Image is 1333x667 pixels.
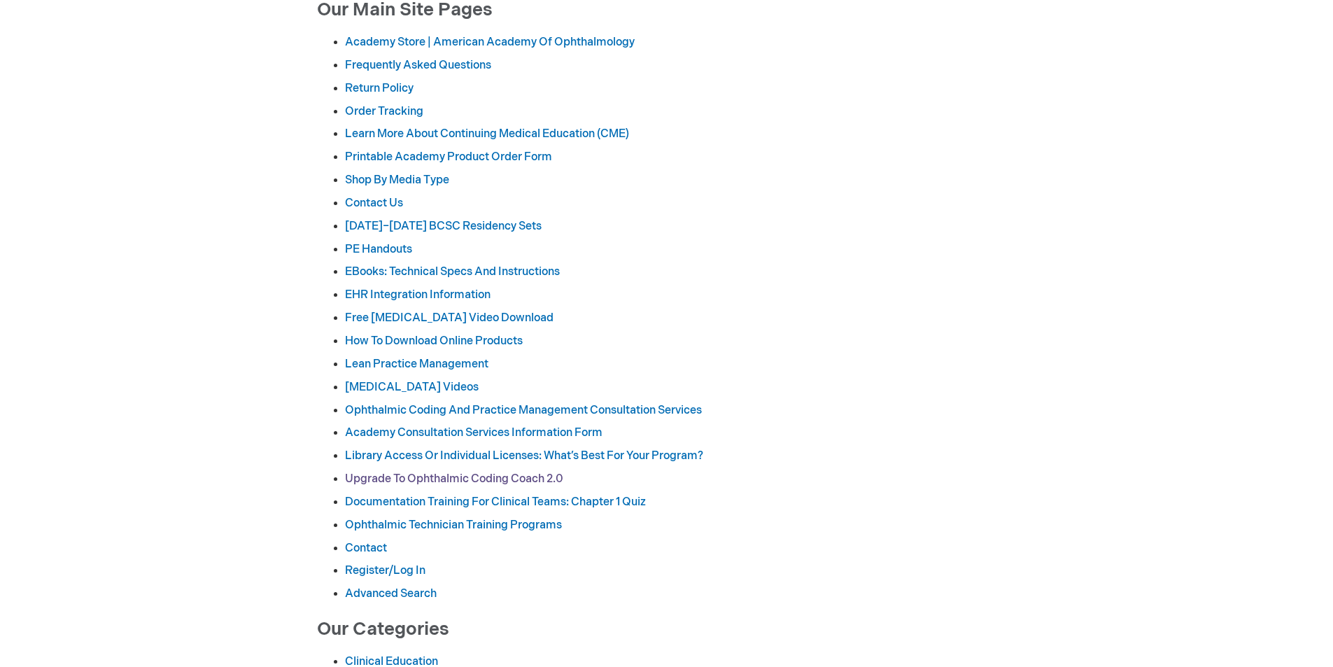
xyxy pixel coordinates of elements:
a: eBooks: Technical Specs and Instructions [345,265,560,279]
a: Register/Log In [345,564,425,577]
a: Ophthalmic Coding and Practice Management Consultation Services [345,404,702,417]
a: Advanced Search [345,587,437,601]
a: EHR Integration Information [345,288,491,302]
h2: Our Main Site Pages [317,1,1017,21]
a: Contact [345,542,387,555]
a: Lean Practice Management [345,358,488,371]
a: Learn More About Continuing Medical Education (CME) [345,127,629,141]
a: Frequently Asked Questions [345,59,491,72]
a: Library access or individual licenses: What’s best for your program? [345,449,703,463]
a: Documentation Training for Clinical Teams: Chapter 1 Quiz [345,496,646,509]
a: PE Handouts [345,243,412,256]
a: [DATE]–[DATE] BCSC Residency Sets [345,220,542,233]
a: Contact Us [345,197,403,210]
a: Academy Store | American Academy of Ophthalmology [345,36,635,49]
a: Printable Academy Product Order Form [345,150,552,164]
a: Upgrade to Ophthalmic Coding Coach 2.0 [345,472,563,486]
a: How to Download Online Products [345,335,523,348]
a: Academy Consultation Services Information Form [345,426,602,440]
h2: Our Categories [317,620,1017,640]
a: [MEDICAL_DATA] Videos [345,381,479,394]
a: Ophthalmic Technician Training Programs [345,519,562,532]
a: Return Policy [345,82,414,95]
a: Shop by Media Type [345,174,449,187]
a: Order Tracking [345,105,423,118]
a: Free [MEDICAL_DATA] Video download [345,311,553,325]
